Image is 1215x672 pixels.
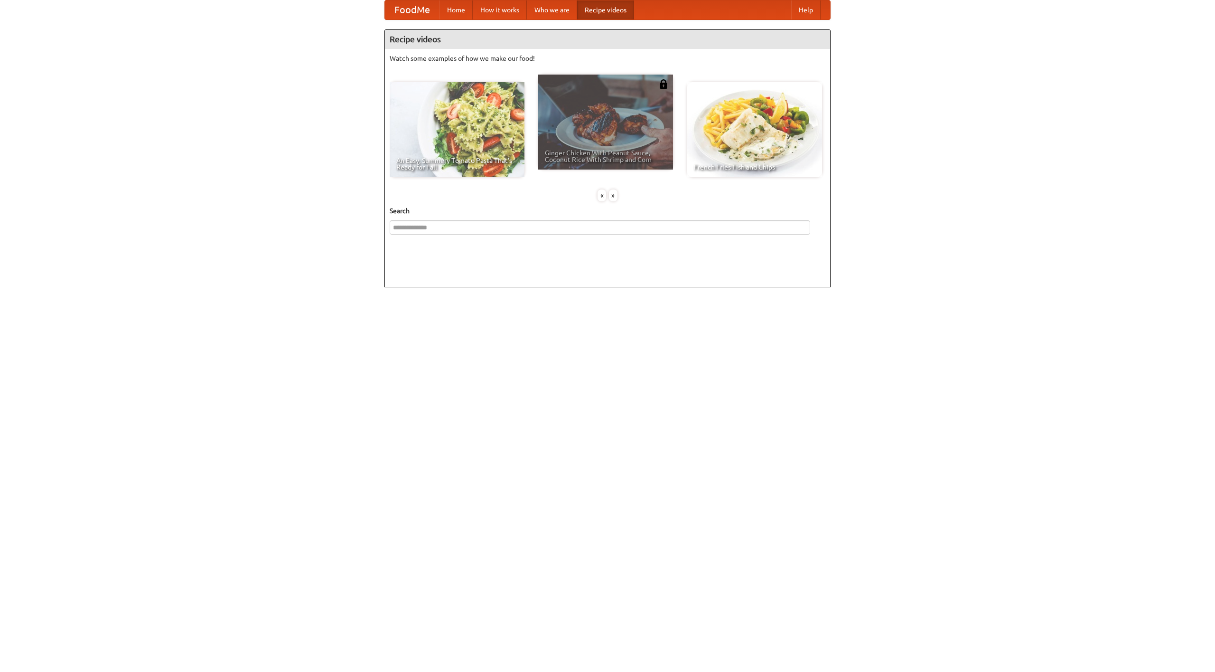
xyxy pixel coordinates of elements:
[390,82,524,177] a: An Easy, Summery Tomato Pasta That's Ready for Fall
[390,54,825,63] p: Watch some examples of how we make our food!
[791,0,821,19] a: Help
[390,206,825,216] h5: Search
[694,164,815,170] span: French Fries Fish and Chips
[609,189,617,201] div: »
[598,189,606,201] div: «
[577,0,634,19] a: Recipe videos
[473,0,527,19] a: How it works
[385,0,439,19] a: FoodMe
[687,82,822,177] a: French Fries Fish and Chips
[439,0,473,19] a: Home
[659,79,668,89] img: 483408.png
[396,157,518,170] span: An Easy, Summery Tomato Pasta That's Ready for Fall
[385,30,830,49] h4: Recipe videos
[527,0,577,19] a: Who we are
